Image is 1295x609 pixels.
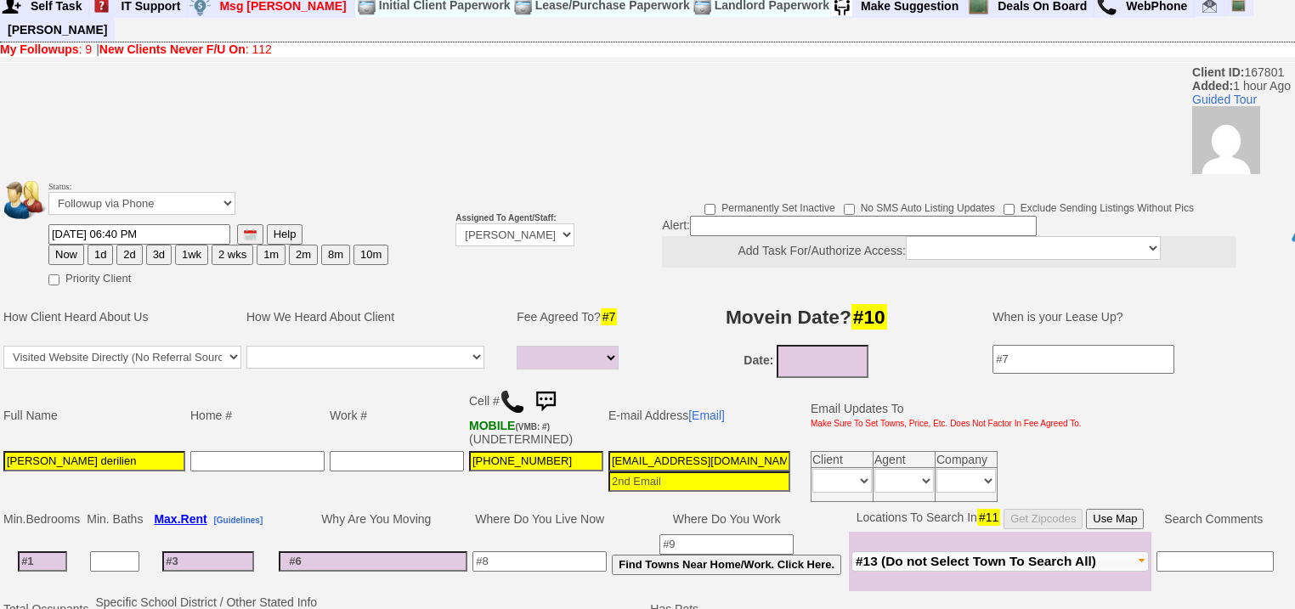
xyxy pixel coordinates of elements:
[1192,65,1295,174] span: 167801 1 hour Ago
[744,353,773,367] b: Date:
[874,451,936,467] td: Agent
[1,382,188,448] td: Full Name
[529,385,563,419] img: sms.png
[162,551,254,572] input: #3
[472,551,607,572] input: #8
[1086,509,1144,529] button: Use Map
[13,172,154,199] div: Showing 1 to 1 of 1 entries
[688,409,725,422] a: [Email]
[467,382,606,448] td: Cell # (UNDETERMINED)
[469,419,550,432] b: AT&T Wireless
[856,554,1096,568] span: #13 (Do not Select Town To Search All)
[798,382,1084,448] td: Email Updates To
[936,451,998,467] td: Company
[811,451,874,467] td: Client
[704,204,715,215] input: Permanently Set Inactive
[212,245,253,265] button: 2 wks
[1192,65,1244,79] b: Client ID:
[992,345,1174,374] input: #7
[609,506,844,532] td: Where Do You Work
[244,228,257,241] img: [calendar icon]
[662,236,1236,268] center: Add Task For/Authorize Access:
[327,382,467,448] td: Work #
[857,510,1145,524] nobr: Locations To Search In
[851,551,1149,572] button: #13 (Do not Select Town To Search All)
[500,389,525,414] img: call.png
[244,291,504,342] td: How We Heard About Client
[48,245,84,265] button: Now
[515,422,550,431] font: (VMB: #)
[639,302,973,332] h3: Movein Date?
[25,512,80,526] span: Bedrooms
[84,27,269,65] th: Property: activate to sort column ascending
[134,110,219,161] a: # L875375
[612,555,841,575] button: Find Towns Near Home/Work. Click Here.
[4,181,55,219] img: people.png
[1004,509,1083,529] button: Get Zipcodes
[99,42,272,56] a: New Clients Never F/U On: 112
[353,245,388,265] button: 10m
[150,149,204,161] small: # L875375
[279,551,467,572] input: #6
[659,534,794,555] input: #9
[455,213,556,223] b: Assigned To Agent/Staff:
[606,382,793,448] td: E-mail Address
[704,196,834,216] label: Permanently Set Inactive
[1147,73,1198,87] a: Remove
[1010,73,1144,87] a: Create Offer To Lease
[321,245,350,265] button: 8m
[1004,204,1015,215] input: Exclude Sending Listings Without Pics
[269,27,860,65] th: Location / Info: activate to sort column ascending
[48,267,131,286] label: Priority Client
[470,506,609,532] td: Where Do You Live Now
[257,245,286,265] button: 1m
[99,42,246,56] b: New Clients Never F/U On
[93,71,260,164] center: Active
[601,308,618,325] span: #7
[14,27,84,65] th: #: activate to sort column ascending
[48,182,235,211] font: Status:
[279,71,851,91] center: [STREET_ADDRESS][PERSON_NAME]
[146,245,172,265] button: 3d
[811,419,1082,428] font: Make Sure To Set Towns, Price, Etc. Does Not Factor In Fee Agreed To.
[469,419,515,432] font: MOBILE
[860,27,1001,65] th: Price: activate to sort column ascending
[14,65,84,172] td: 1
[154,512,206,526] b: Max.
[844,196,995,216] label: No SMS Auto Listing Updates
[134,91,219,148] img: bbd40ab2-7ec8-4be4-aff1-dd371574db78.jpeg
[1,291,244,342] td: How Client Heard About Us
[608,471,790,492] input: 2nd Email
[88,245,113,265] button: 1d
[116,245,142,265] button: 2d
[48,274,59,285] input: Priority Client
[213,512,263,526] a: [Guidelines]
[1,19,114,41] a: [PERSON_NAME]
[84,506,145,532] td: Min. Baths
[188,382,327,448] td: Home #
[1004,196,1194,216] label: Exclude Sending Listings Without Pics
[1192,93,1257,106] a: Guided Tour
[1151,506,1276,532] td: Search Comments
[1192,106,1260,174] img: 09a4d45f477a0ab70abeeca1b242d102
[267,224,303,245] button: Help
[289,245,318,265] button: 2m
[662,216,1236,268] div: Alert:
[869,71,992,91] center: $2,975.00
[844,204,855,215] input: No SMS Auto Listing Updates
[276,506,470,532] td: Why Are You Moving
[608,451,790,471] input: 1st Email - Question #0
[175,245,208,265] button: 1wk
[18,551,67,572] input: #1
[514,291,626,342] td: Fee Agreed To?
[851,304,887,330] span: #10
[977,509,1000,526] span: #11
[1192,79,1233,93] b: Added:
[1,506,84,532] td: Min.
[181,512,207,526] span: Rent
[213,516,263,525] b: [Guidelines]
